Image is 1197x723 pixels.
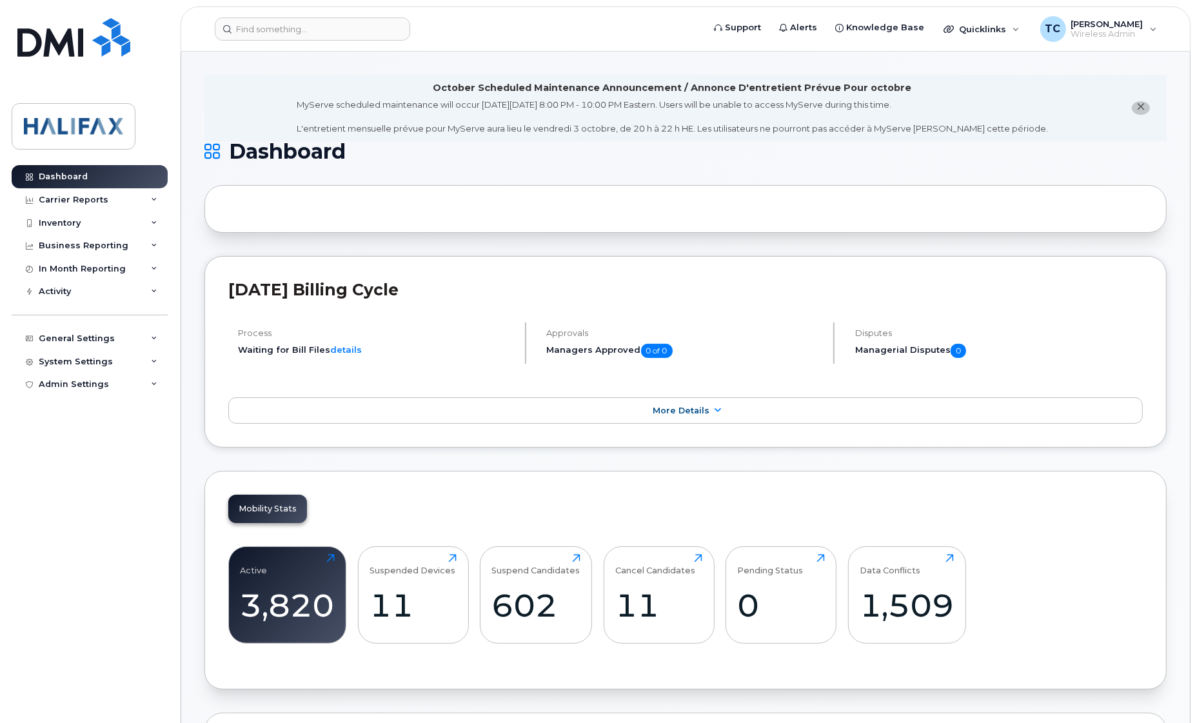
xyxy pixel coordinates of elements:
div: 3,820 [241,586,335,624]
a: Suspend Candidates602 [492,554,580,637]
div: Active [241,554,268,575]
h4: Process [238,328,514,338]
iframe: Messenger Launcher [1141,667,1187,713]
button: close notification [1132,101,1150,115]
div: 602 [492,586,580,624]
a: Cancel Candidates11 [615,554,702,637]
div: MyServe scheduled maintenance will occur [DATE][DATE] 8:00 PM - 10:00 PM Eastern. Users will be u... [297,99,1048,135]
a: Active3,820 [241,554,335,637]
div: 0 [738,586,825,624]
h4: Approvals [547,328,823,338]
div: Suspend Candidates [492,554,580,575]
a: Suspended Devices11 [370,554,457,637]
a: Data Conflicts1,509 [860,554,954,637]
h4: Disputes [855,328,1143,338]
div: Pending Status [738,554,804,575]
div: Suspended Devices [370,554,455,575]
a: details [330,344,362,355]
span: More Details [653,406,709,415]
h5: Managers Approved [547,344,823,358]
a: Pending Status0 [738,554,825,637]
div: 11 [370,586,457,624]
h5: Managerial Disputes [855,344,1143,358]
span: Dashboard [229,142,346,161]
h2: [DATE] Billing Cycle [228,280,1143,299]
li: Waiting for Bill Files [238,344,514,356]
span: 0 of 0 [641,344,673,358]
span: 0 [951,344,966,358]
div: Cancel Candidates [615,554,695,575]
div: 1,509 [860,586,954,624]
div: October Scheduled Maintenance Announcement / Annonce D'entretient Prévue Pour octobre [433,81,912,95]
div: Data Conflicts [860,554,920,575]
div: 11 [615,586,702,624]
